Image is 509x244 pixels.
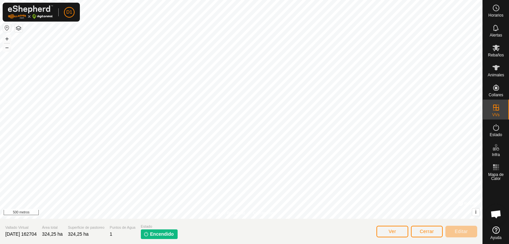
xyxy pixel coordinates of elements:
[488,53,504,57] font: Rebaños
[253,211,275,215] font: Contáctenos
[488,172,504,181] font: Mapa de Calor
[490,33,502,38] font: Alertas
[42,225,58,229] font: Área total
[207,210,245,216] a: Política de Privacidad
[110,231,112,237] font: 1
[455,229,468,234] font: Editar
[472,208,480,216] button: i
[207,211,245,215] font: Política de Privacidad
[475,209,477,215] font: i
[490,235,502,240] font: Ayuda
[3,24,11,32] button: Restablecer Mapa
[68,225,104,229] font: Superficie de pastoreo
[488,13,503,18] font: Horarios
[486,204,506,224] div: Chat abierto
[253,210,275,216] a: Contáctenos
[8,5,53,19] img: Logotipo de Gallagher
[488,73,504,77] font: Animales
[411,226,443,237] button: Cerrar
[483,224,509,242] a: Ayuda
[150,231,174,237] font: Encendido
[5,35,9,42] font: +
[389,229,396,234] font: Ver
[492,113,499,117] font: VVs
[420,229,434,234] font: Cerrar
[5,44,9,51] font: –
[15,24,23,32] button: Capas del Mapa
[445,226,477,237] button: Editar
[5,231,37,237] font: [DATE] 162704
[110,225,136,229] font: Puntos de Agua
[492,152,500,157] font: Infra
[488,93,503,97] font: Collares
[3,43,11,51] button: –
[141,224,152,228] font: Estado
[376,226,408,237] button: Ver
[5,225,28,229] font: Vallado Virtual
[143,231,149,237] img: encender
[42,231,63,237] font: 324,25 ha
[490,132,502,137] font: Estado
[66,9,72,15] font: D1
[3,35,11,43] button: +
[68,231,88,237] font: 324,25 ha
